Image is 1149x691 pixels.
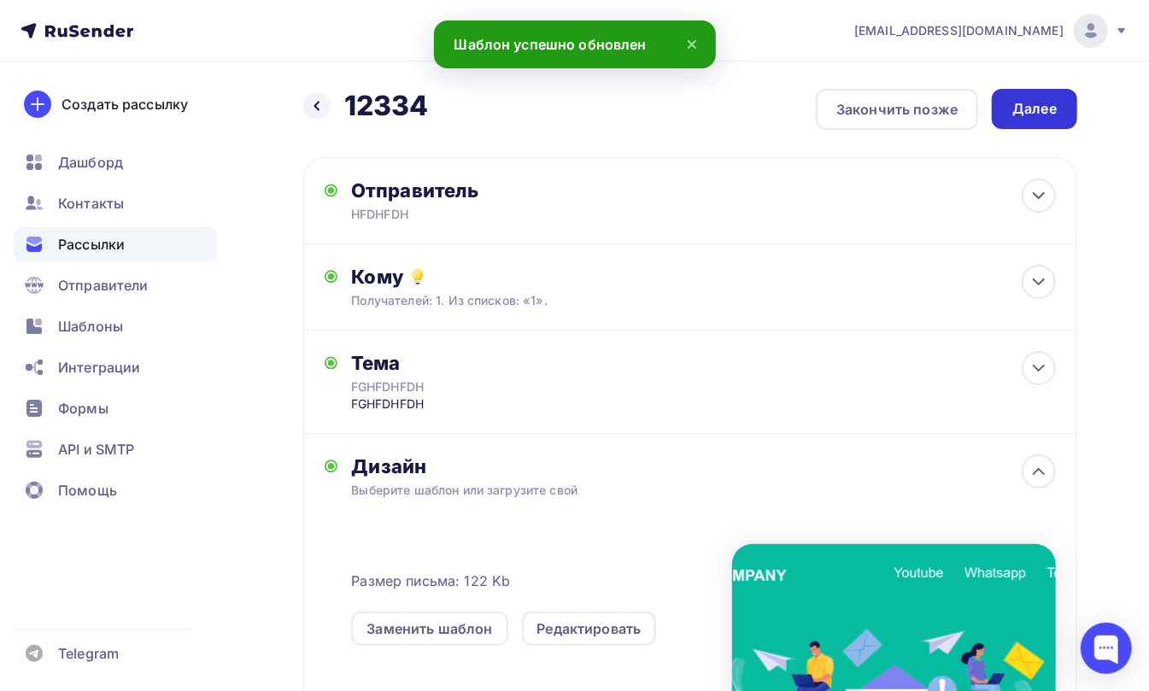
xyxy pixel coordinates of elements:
span: API и SMTP [58,439,134,460]
a: Формы [14,391,217,425]
span: [EMAIL_ADDRESS][DOMAIN_NAME] [854,22,1064,39]
span: Размер письма: 122 Kb [351,571,510,591]
div: HFDHFDH [351,206,684,223]
div: Выберите шаблон или загрузите свой [351,482,985,499]
div: Заменить шаблон [366,618,492,639]
div: Получателей: 1. Из списков: «1». [351,292,985,309]
a: Дашборд [14,145,217,179]
div: Кому [351,265,1056,289]
span: Рассылки [58,234,125,255]
div: FGHFDHFDH [351,378,655,395]
div: Отправитель [351,179,721,202]
a: Рассылки [14,227,217,261]
span: Telegram [58,643,119,664]
span: Помощь [58,480,117,501]
a: Отправители [14,268,217,302]
div: Дизайн [351,454,1056,478]
a: Контакты [14,186,217,220]
div: Тема [351,351,689,375]
div: Создать рассылку [62,94,188,114]
span: Отправители [58,275,149,296]
span: Шаблоны [58,316,123,337]
span: Формы [58,398,108,419]
span: Дашборд [58,152,123,173]
h2: 12334 [344,89,429,123]
span: Интеграции [58,357,140,378]
div: FGHFDHFDH [351,395,689,413]
a: [EMAIL_ADDRESS][DOMAIN_NAME] [854,14,1128,48]
div: Редактировать [537,618,642,639]
div: Закончить позже [836,99,958,120]
span: Контакты [58,193,124,214]
div: Далее [1012,99,1057,119]
a: Шаблоны [14,309,217,343]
